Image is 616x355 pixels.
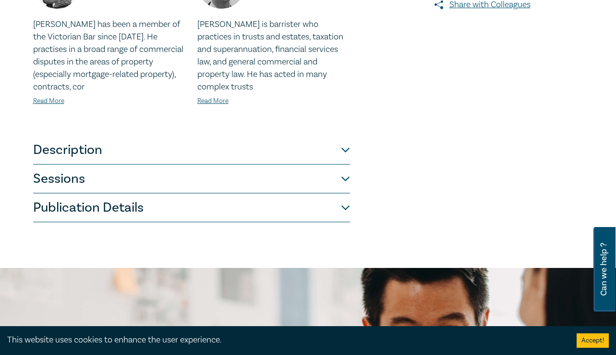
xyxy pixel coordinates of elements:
span: Can we help ? [599,233,608,306]
button: Description [33,136,350,165]
a: Read More [33,97,64,105]
p: [PERSON_NAME] is barrister who practices in trusts and estates, taxation and superannuation, fina... [197,18,350,93]
button: Publication Details [33,193,350,222]
a: Read More [197,97,229,105]
button: Sessions [33,165,350,193]
p: [PERSON_NAME] has been a member of the Victorian Bar since [DATE]. He practises in a broad range ... [33,18,186,93]
div: This website uses cookies to enhance the user experience. [7,334,562,346]
button: Accept cookies [577,333,609,348]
